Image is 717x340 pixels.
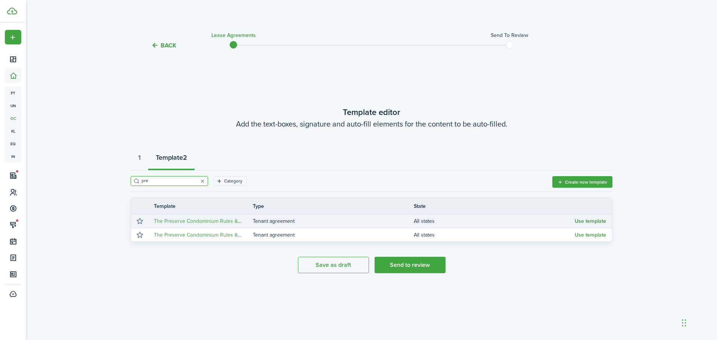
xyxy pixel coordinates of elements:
[154,217,267,225] a: The Preserve Condominium Rules & Regulations
[5,30,21,44] button: Open menu
[197,176,208,186] button: Clear search
[138,153,141,163] strong: 1
[5,99,21,112] a: un
[151,41,176,49] button: Back
[154,231,267,239] a: The Preserve Condominium Rules & Regulations
[148,202,253,210] th: Template
[575,218,606,224] button: Use template
[131,118,612,130] wizard-step-header-description: Add the text-boxes, signature and auto-fill elements for the content to be auto-filled.
[552,176,612,188] button: Create new template
[253,230,414,240] td: Tenant agreement
[414,216,575,226] td: All states
[183,153,187,163] strong: 2
[214,176,247,186] filter-tag: Open filter
[5,112,21,125] a: oc
[156,153,183,163] strong: Template
[5,87,21,99] a: pt
[7,7,17,15] img: TenantCloud
[491,31,528,39] h3: Send to review
[575,232,606,238] button: Use template
[5,125,21,137] a: kl
[682,312,686,334] div: Drag
[134,230,145,240] button: Mark as favourite
[211,31,256,39] h3: Lease Agreements
[5,137,21,150] a: eq
[253,216,414,226] td: Tenant agreement
[131,106,612,118] wizard-step-header-title: Template editor
[134,216,145,227] button: Mark as favourite
[298,257,369,273] button: Save as draft
[5,150,21,163] a: in
[414,202,575,210] th: State
[253,202,414,210] th: Type
[224,178,242,184] filter-tag-label: Category
[375,257,446,273] button: Send to review
[680,304,717,340] iframe: Chat Widget
[140,177,205,184] input: Search here...
[414,230,575,240] td: All states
